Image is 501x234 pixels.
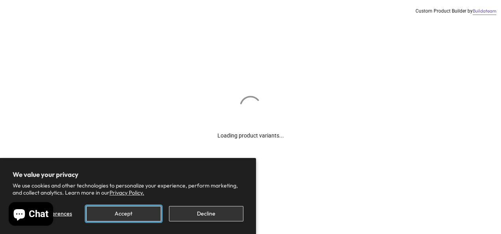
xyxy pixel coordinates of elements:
a: Buildateam [473,8,496,15]
button: Accept [86,206,161,221]
button: Decline [169,206,243,221]
div: Custom Product Builder by [416,8,496,15]
a: Privacy Policy. [109,189,144,196]
h2: We value your privacy [13,171,243,178]
inbox-online-store-chat: Shopify online store chat [6,202,56,228]
div: Loading product variants... [217,119,284,140]
p: We use cookies and other technologies to personalize your experience, perform marketing, and coll... [13,182,243,196]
